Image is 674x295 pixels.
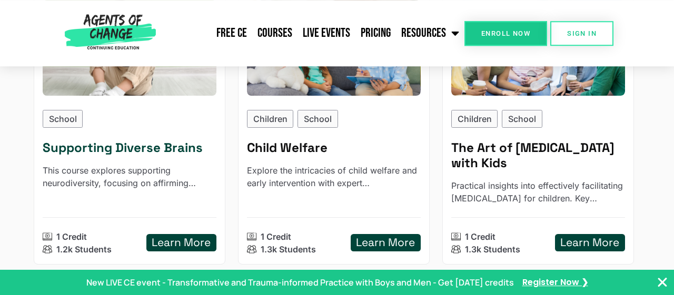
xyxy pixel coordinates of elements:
[252,20,298,46] a: Courses
[560,236,619,249] h5: Learn More
[43,140,216,156] h5: Supporting Diverse Brains
[304,113,332,125] p: School
[356,236,415,249] h5: Learn More
[247,164,421,189] p: Explore the intricacies of child welfare and early intervention with expert Tahisha Martelly. Thi...
[465,243,520,256] p: 1.3k Students
[253,113,288,125] p: Children
[396,20,464,46] a: Resources
[464,21,547,46] a: Enroll Now
[451,140,625,171] h5: The Art of Group Therapy with Kids
[152,236,211,249] h5: Learn More
[86,276,514,289] p: New LIVE CE event - Transformative and Trauma-informed Practice with Boys and Men - Get [DATE] cr...
[56,230,87,243] p: 1 Credit
[465,230,495,243] p: 1 Credit
[522,277,588,288] a: Register Now ❯
[43,164,216,189] p: This course explores supporting neurodiversity, focusing on affirming approaches for clients with...
[458,113,492,125] p: Children
[355,20,396,46] a: Pricing
[656,276,669,289] button: Close Banner
[550,21,613,46] a: SIGN IN
[481,30,530,37] span: Enroll Now
[567,30,597,37] span: SIGN IN
[160,20,464,46] nav: Menu
[49,113,77,125] p: School
[508,113,536,125] p: School
[56,243,112,256] p: 1.2k Students
[211,20,252,46] a: Free CE
[298,20,355,46] a: Live Events
[261,230,291,243] p: 1 Credit
[247,140,421,156] h5: Child Welfare
[451,179,625,205] p: Practical insights into effectively facilitating group therapy for children. Key strategies for g...
[261,243,316,256] p: 1.3k Students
